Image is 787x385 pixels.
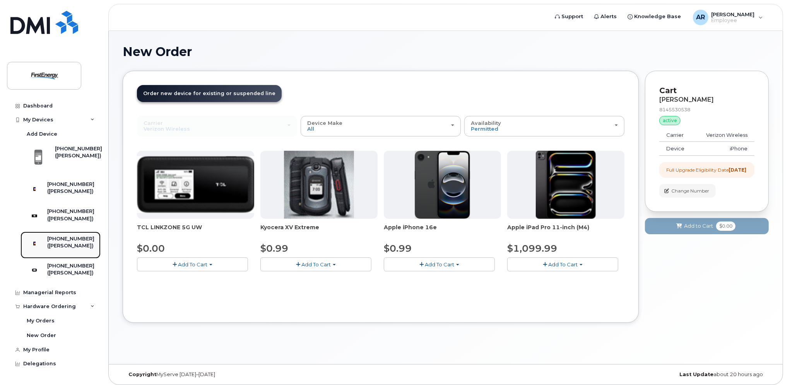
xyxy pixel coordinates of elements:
strong: [DATE] [729,167,746,173]
button: Device Make All [301,116,461,136]
span: Add To Cart [178,261,207,267]
span: $0.99 [260,243,288,254]
button: Add To Cart [260,257,371,271]
strong: Last Update [679,371,713,377]
td: Device [659,142,694,156]
div: about 20 hours ago [553,371,769,378]
div: Apple iPad Pro 11-inch (M4) [507,223,624,239]
span: $0.99 [384,243,412,254]
span: Add To Cart [425,261,454,267]
span: Change Number [671,187,709,194]
img: xvextreme.gif [284,151,354,219]
span: Permitted [471,126,498,132]
span: $0.00 [716,221,736,231]
p: Cart [659,85,754,96]
div: TCL LINKZONE 5G UW [137,223,254,239]
div: [PERSON_NAME] [659,96,754,103]
span: $0.00 [137,243,165,254]
span: Device Make [307,120,342,126]
div: Kyocera XV Extreme [260,223,378,239]
button: Add To Cart [384,257,495,271]
img: linkzone5g.png [137,156,254,213]
div: MyServe [DATE]–[DATE] [123,371,338,378]
td: Carrier [659,128,694,142]
span: Availability [471,120,501,126]
button: Add to Cart $0.00 [645,218,769,234]
span: $1,099.99 [507,243,557,254]
h1: New Order [123,45,769,58]
span: Order new device for existing or suspended line [143,90,275,96]
button: Change Number [659,184,716,198]
span: Add to Cart [684,222,713,230]
img: ipad_pro_11_m4.png [536,151,596,219]
span: All [307,126,314,132]
div: 8145530538 [659,106,754,113]
strong: Copyright [128,371,156,377]
button: Availability Permitted [464,116,624,136]
button: Add To Cart [507,257,618,271]
div: active [659,116,681,125]
td: Verizon Wireless [694,128,754,142]
div: Full Upgrade Eligibility Date [666,167,746,173]
iframe: Messenger Launcher [753,351,781,379]
span: Add To Cart [301,261,331,267]
span: Add To Cart [548,261,578,267]
button: Add To Cart [137,257,248,271]
div: Apple iPhone 16e [384,223,501,239]
td: iPhone [694,142,754,156]
img: iphone16e.png [415,151,470,219]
